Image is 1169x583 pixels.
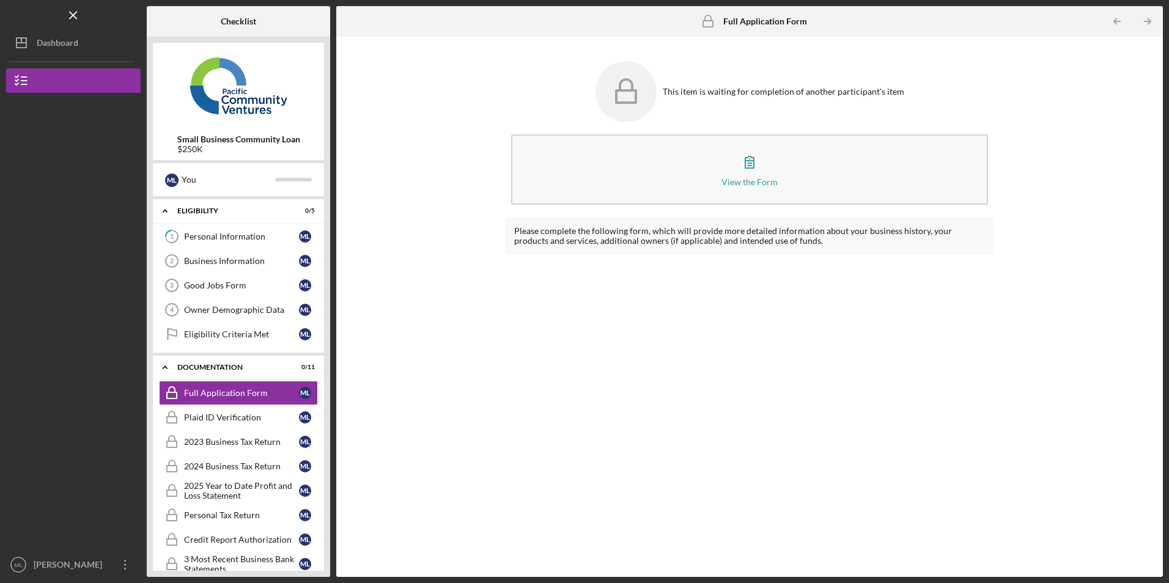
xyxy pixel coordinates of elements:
a: 3Good Jobs FormML [159,273,318,298]
div: M L [299,533,311,546]
div: 2023 Business Tax Return [184,437,299,447]
div: M L [299,255,311,267]
div: [PERSON_NAME] [31,552,110,580]
a: 2024 Business Tax ReturnML [159,454,318,479]
div: Owner Demographic Data [184,305,299,315]
div: You [182,169,275,190]
div: Personal Information [184,232,299,241]
tspan: 2 [170,257,174,265]
a: 1Personal InformationML [159,224,318,249]
tspan: 4 [170,306,174,313]
tspan: 1 [170,233,174,241]
div: M L [299,279,311,291]
b: Checklist [221,16,256,26]
div: 2024 Business Tax Return [184,461,299,471]
div: 3 Most Recent Business Bank Statements [184,554,299,574]
div: M L [299,558,311,570]
a: Personal Tax ReturnML [159,503,318,527]
div: Full Application Form [184,388,299,398]
a: 3 Most Recent Business Bank StatementsML [159,552,318,576]
a: Credit Report AuthorizationML [159,527,318,552]
b: Full Application Form [723,16,807,26]
div: M L [165,174,179,187]
button: View the Form [511,134,987,205]
div: M L [299,304,311,316]
div: Business Information [184,256,299,266]
div: M L [299,436,311,448]
b: Small Business Community Loan [177,134,300,144]
text: ML [14,562,23,568]
div: Personal Tax Return [184,510,299,520]
div: View the Form [721,177,778,186]
div: M L [299,328,311,340]
button: ML[PERSON_NAME] [6,552,141,577]
div: Plaid ID Verification [184,413,299,422]
div: 0 / 5 [293,207,315,215]
div: Dashboard [37,31,78,58]
div: Credit Report Authorization [184,535,299,544]
div: Good Jobs Form [184,280,299,290]
div: M L [299,230,311,243]
button: Dashboard [6,31,141,55]
div: M L [299,460,311,472]
a: 2025 Year to Date Profit and Loss StatementML [159,479,318,503]
a: 2023 Business Tax ReturnML [159,430,318,454]
a: Plaid ID VerificationML [159,405,318,430]
div: M L [299,387,311,399]
a: Eligibility Criteria MetML [159,322,318,346]
div: This item is waiting for completion of another participant's item [663,87,904,97]
div: 0 / 11 [293,364,315,371]
a: Full Application FormML [159,381,318,405]
div: M L [299,485,311,497]
div: 2025 Year to Date Profit and Loss Statement [184,481,299,501]
div: Documentation [177,364,284,371]
img: Product logo [153,49,324,122]
div: Eligibility [177,207,284,215]
a: 2Business InformationML [159,249,318,273]
div: M L [299,411,311,424]
a: 4Owner Demographic DataML [159,298,318,322]
div: $250K [177,144,300,154]
div: M L [299,509,311,521]
div: Eligibility Criteria Met [184,329,299,339]
tspan: 3 [170,282,174,289]
div: Please complete the following form, which will provide more detailed information about your busin... [514,226,984,246]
